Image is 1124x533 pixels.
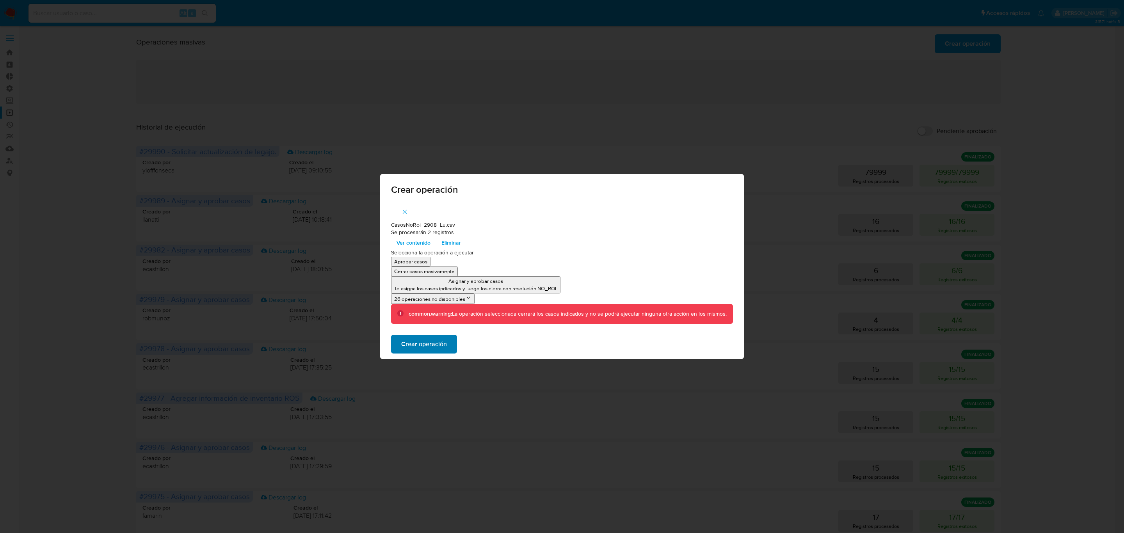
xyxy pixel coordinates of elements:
span: Crear operación [391,185,733,194]
p: Aprobar casos [394,258,427,265]
p: CasosNoRoi_2908_Lu.csv [391,221,733,229]
p: Selecciona la operación a ejecutar [391,249,733,257]
b: common.warning: [409,310,452,318]
p: Te asigna los casos indicados y luego los cierra con resolución NO_ROI. [394,285,557,292]
button: Aprobar casos [391,257,430,266]
p: Asignar y aprobar casos [394,277,557,285]
button: Crear operación [391,335,457,354]
span: Crear operación [401,336,447,353]
span: Ver contenido [397,237,430,248]
span: Eliminar [441,237,461,248]
button: Cerrar casos masivamente [391,266,458,276]
button: Ver contenido [391,236,436,249]
button: 26 operaciones no disponibles [391,293,475,304]
p: Se procesarán 2 registros [391,229,733,236]
button: Eliminar [436,236,466,249]
button: Asignar y aprobar casosTe asigna los casos indicados y luego los cierra con resolución NO_ROI. [391,276,560,293]
div: La operación seleccionada cerrará los casos indicados y no se podrá ejecutar ninguna otra acción ... [409,310,727,318]
p: Cerrar casos masivamente [394,268,455,275]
